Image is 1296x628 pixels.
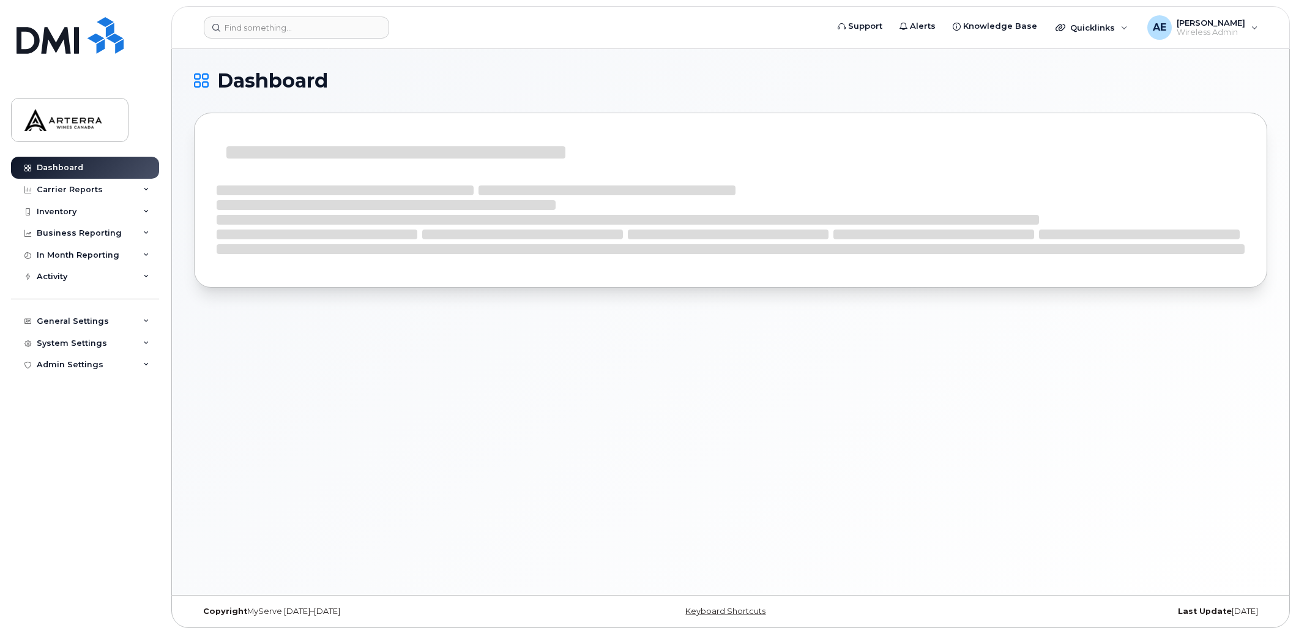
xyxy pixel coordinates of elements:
[685,607,765,616] a: Keyboard Shortcuts
[909,607,1267,616] div: [DATE]
[194,607,552,616] div: MyServe [DATE]–[DATE]
[203,607,247,616] strong: Copyright
[1178,607,1232,616] strong: Last Update
[217,72,328,90] span: Dashboard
